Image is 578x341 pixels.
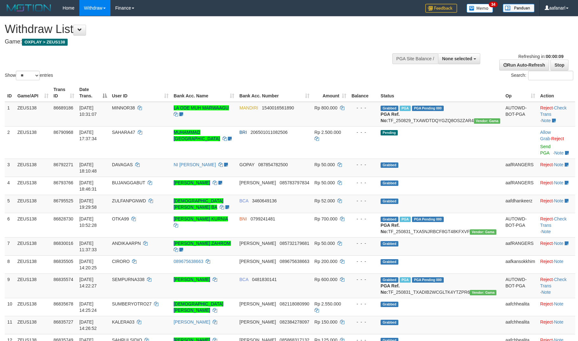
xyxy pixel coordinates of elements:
[5,84,15,102] th: ID
[280,301,309,306] span: Copy 082118080990 to clipboard
[79,301,97,313] span: [DATE] 14:25:24
[503,177,537,195] td: aafRANGERS
[538,102,575,127] td: · ·
[554,198,563,203] a: Note
[470,290,496,295] span: Vendor URL: https://trx31.1velocity.biz
[54,259,73,264] span: 86835505
[54,241,73,246] span: 86830016
[79,277,97,288] span: [DATE] 14:22:27
[351,129,375,135] div: - - -
[381,106,398,111] span: Grabbed
[554,162,563,167] a: Note
[503,102,537,127] td: AUTOWD-BOT-PGA
[5,71,53,80] label: Show entries
[381,259,398,265] span: Grabbed
[554,301,563,306] a: Note
[262,105,294,110] span: Copy 1540016561890 to clipboard
[174,105,229,110] a: LA ODE MUH MARWAAGU
[541,118,551,123] a: Note
[239,130,247,135] span: BRI
[381,180,398,186] span: Grabbed
[503,255,537,273] td: aafkansokkhim
[540,241,553,246] a: Reject
[381,199,398,204] span: Grabbed
[54,216,73,221] span: 86828730
[5,23,379,36] h1: Withdraw List
[503,237,537,255] td: aafRANGERS
[112,319,135,325] span: KALERA03
[554,150,564,155] a: Note
[79,162,97,174] span: [DATE] 18:10:48
[112,198,146,203] span: ZULFANPGNWD
[381,320,398,325] span: Grabbed
[250,216,275,221] span: Copy 0799241481 to clipboard
[174,301,223,313] a: [DEMOGRAPHIC_DATA][PERSON_NAME]
[15,177,51,195] td: ZEUS138
[5,126,15,159] td: 2
[412,277,444,283] span: PGA Pending
[16,71,40,80] select: Showentries
[538,273,575,298] td: · ·
[312,84,349,102] th: Amount: activate to sort column ascending
[54,277,73,282] span: 86835574
[538,213,575,237] td: · ·
[15,273,51,298] td: ZEUS138
[79,319,97,331] span: [DATE] 14:26:52
[489,2,497,7] span: 34
[15,298,51,316] td: ZEUS138
[79,130,97,141] span: [DATE] 17:37:34
[112,259,130,264] span: CIRORO
[5,177,15,195] td: 4
[77,84,110,102] th: Date Trans.: activate to sort column descending
[538,316,575,334] td: ·
[15,316,51,334] td: ZEUS138
[174,180,210,185] a: [PERSON_NAME]
[315,259,337,264] span: Rp 200.000
[79,216,97,228] span: [DATE] 10:52:28
[5,237,15,255] td: 7
[503,84,537,102] th: Op: activate to sort column ascending
[503,159,537,177] td: aafRANGERS
[503,273,537,298] td: AUTOWD-BOT-PGA
[392,53,438,64] div: PGA Site Balance /
[112,180,145,185] span: BUJANGGABUT
[400,217,411,222] span: Marked by aafsreyleap
[54,198,73,203] span: 86795525
[381,241,398,246] span: Grabbed
[425,4,457,13] img: Feedback.jpg
[5,159,15,177] td: 3
[79,198,97,210] span: [DATE] 19:29:58
[511,71,573,80] label: Search:
[280,319,309,325] span: Copy 082384278097 to clipboard
[54,105,73,110] span: 86689186
[252,277,277,282] span: Copy 0481830141 to clipboard
[15,213,51,237] td: ZEUS138
[412,217,444,222] span: PGA Pending
[79,259,97,270] span: [DATE] 14:20:25
[554,259,563,264] a: Note
[541,290,551,295] a: Note
[315,301,341,306] span: Rp 2.550.000
[540,216,567,228] a: Check Trans
[351,258,375,265] div: - - -
[315,319,337,325] span: Rp 150.000
[315,241,335,246] span: Rp 50.000
[351,216,375,222] div: - - -
[315,162,335,167] span: Rp 50.000
[540,105,567,117] a: Check Trans
[503,298,537,316] td: aafchhealita
[351,319,375,325] div: - - -
[470,229,496,235] span: Vendor URL: https://trx31.1velocity.biz
[378,273,503,298] td: TF_250831_TXADIB2WCGLTK4YTZPR6
[351,105,375,111] div: - - -
[239,319,276,325] span: [PERSON_NAME]
[5,3,53,13] img: MOTION_logo.png
[280,241,309,246] span: Copy 085732179681 to clipboard
[315,180,335,185] span: Rp 50.000
[315,198,335,203] span: Rp 52.000
[112,301,152,306] span: SUMBERYOTRO27
[54,301,73,306] span: 86835678
[15,126,51,159] td: ZEUS138
[538,84,575,102] th: Action
[551,136,564,141] a: Reject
